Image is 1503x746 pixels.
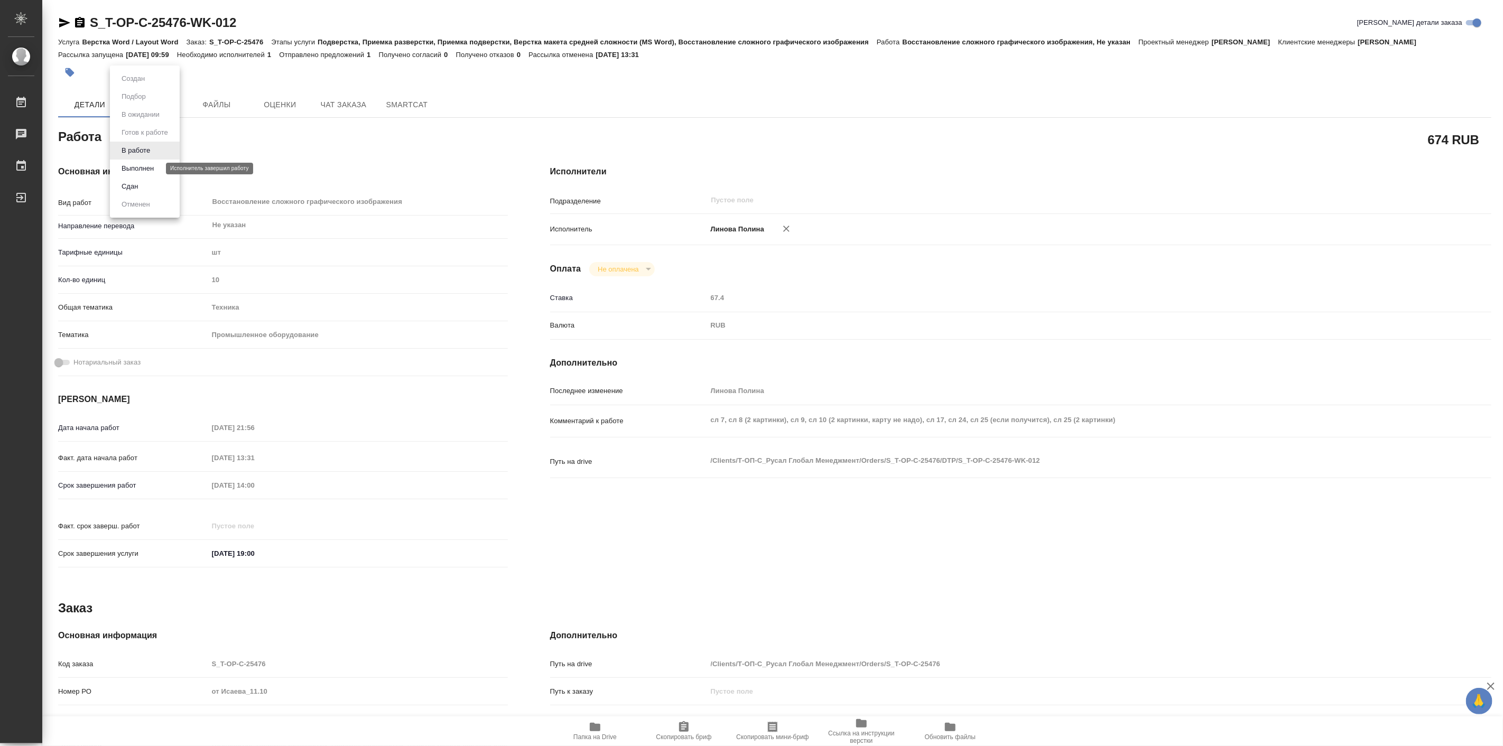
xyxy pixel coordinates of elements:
[118,109,163,120] button: В ожидании
[118,91,149,102] button: Подбор
[118,73,148,85] button: Создан
[118,199,153,210] button: Отменен
[118,127,171,138] button: Готов к работе
[118,145,153,156] button: В работе
[118,163,157,174] button: Выполнен
[118,181,141,192] button: Сдан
